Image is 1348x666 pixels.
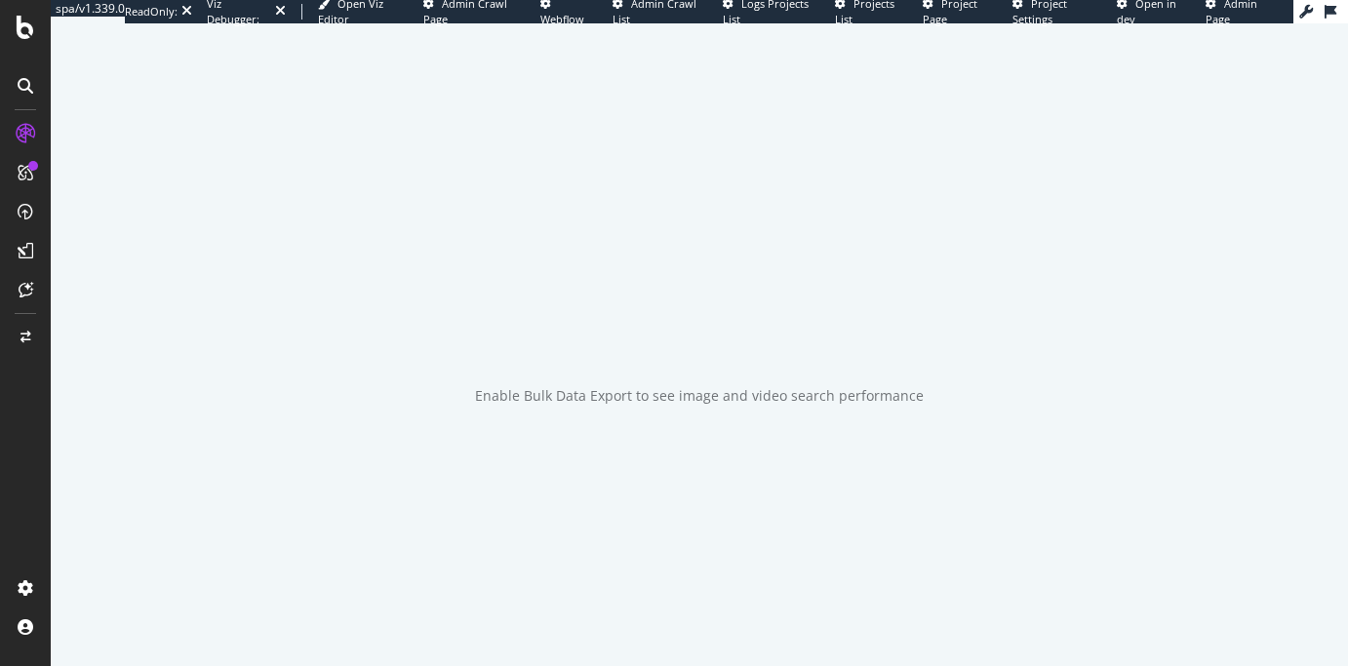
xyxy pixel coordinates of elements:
div: ReadOnly: [125,4,178,20]
span: Webflow [540,12,584,26]
div: animation [629,285,770,355]
div: Enable Bulk Data Export to see image and video search performance [475,386,924,406]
